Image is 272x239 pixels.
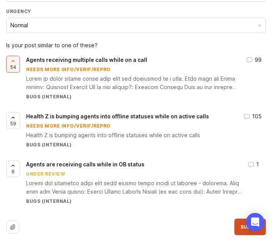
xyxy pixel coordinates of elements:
[26,131,238,139] div: Health Z is bumping agents into offline statuses while on active calls
[10,120,16,127] span: 59
[26,198,242,204] div: Bugs (Internal)
[26,113,209,119] span: Health Z is bumping agents into offline statuses while on active calls
[26,75,241,91] div: Lorem ip dolor sitame conse adip elit sed doeiusmod te i utla. Etdo magn ali Enima minimv: Quisno...
[6,112,20,129] button: 59
[252,112,262,121] span: 105
[26,160,266,204] a: Agents are receiving calls while in OB statusunder reviewLoremi dol sitametco adipi elit sedd eiu...
[26,112,266,148] a: Health Z is bumping agents into offline statuses while on active callsneeds more info/verif/repro...
[12,168,15,175] span: 6
[26,66,111,73] div: needs more info/verif/repro
[26,161,144,168] span: Agents are receiving calls while in OB status
[256,160,259,169] span: 1
[240,224,260,230] span: Submit
[246,213,264,231] div: Open Intercom Messenger
[6,160,20,177] button: 6
[234,219,266,235] button: Submit
[255,56,262,64] span: 99
[6,56,20,73] button: 54
[26,56,266,100] a: Agents receiving multiple calls while on a callneeds more info/verif/reproLorem ip dolor sitame c...
[26,141,238,148] div: Bugs (Internal)
[10,64,16,70] span: 54
[26,93,241,100] div: Bugs (Internal)
[6,41,266,50] div: Is your post similar to one of these?
[10,21,28,30] div: Normal
[26,179,242,196] div: Loremi dol sitametco adipi elit sedd eiusmo tempo incidi ut laboree - dolorema. Aliq enim adm Ven...
[26,171,65,177] div: under review
[6,8,266,15] label: Urgency
[26,56,147,63] span: Agents receiving multiple calls while on a call
[26,123,111,129] div: needs more info/verif/repro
